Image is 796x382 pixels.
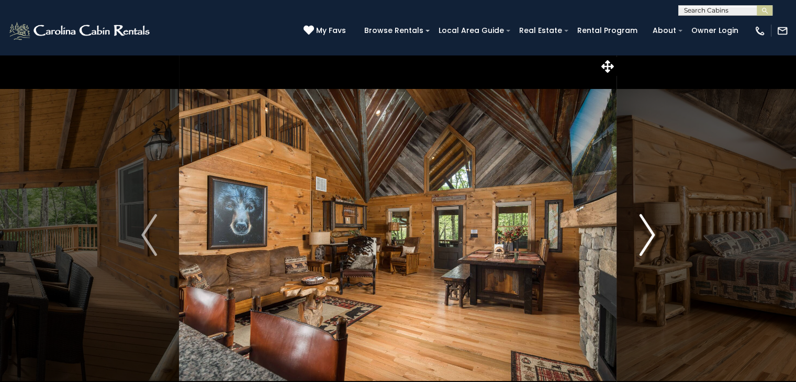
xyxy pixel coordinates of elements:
[304,25,349,37] a: My Favs
[359,23,429,39] a: Browse Rentals
[8,20,153,41] img: White-1-2.png
[514,23,567,39] a: Real Estate
[639,214,655,256] img: arrow
[777,25,788,37] img: mail-regular-white.png
[572,23,643,39] a: Rental Program
[433,23,509,39] a: Local Area Guide
[141,214,157,256] img: arrow
[686,23,744,39] a: Owner Login
[647,23,681,39] a: About
[316,25,346,36] span: My Favs
[754,25,766,37] img: phone-regular-white.png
